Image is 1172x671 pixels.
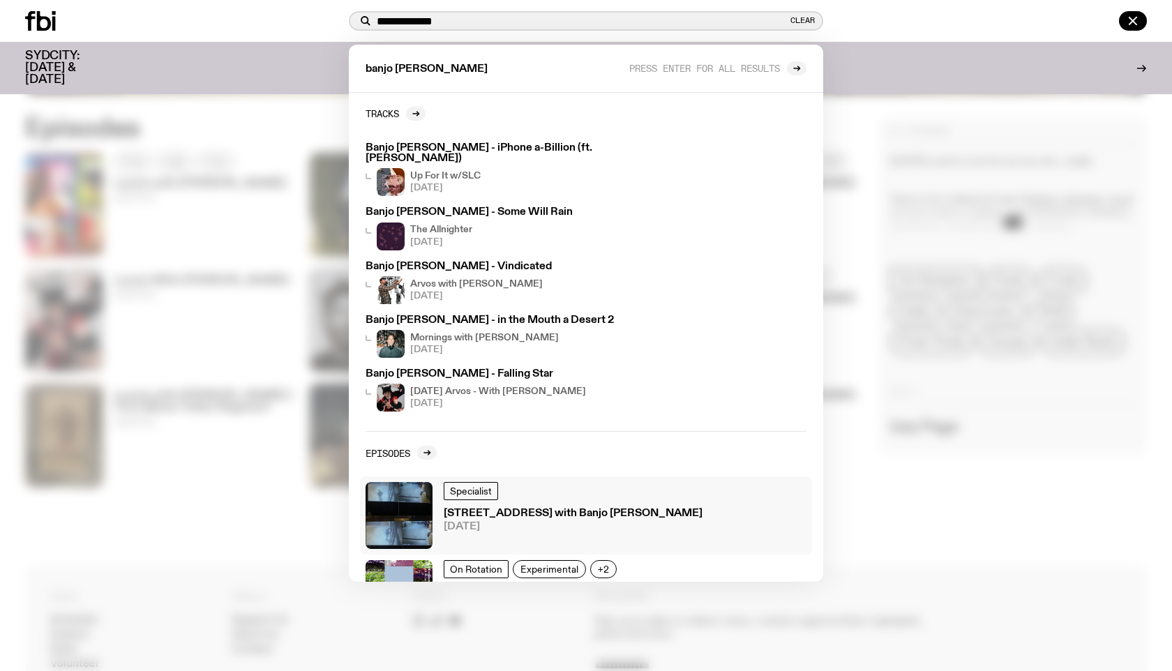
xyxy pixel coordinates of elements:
h3: Banjo [PERSON_NAME] - Vindicated [366,262,622,272]
a: Episodes [366,446,437,460]
span: [DATE] [444,522,703,532]
span: [DATE] [410,399,586,408]
span: banjo [PERSON_NAME] [366,64,488,75]
span: [DATE] [410,183,481,193]
h3: [STREET_ADDRESS] with Banjo [PERSON_NAME] [444,508,703,519]
button: Clear [790,17,815,24]
h4: Mornings with [PERSON_NAME] [410,333,559,342]
h2: Tracks [366,108,399,119]
h3: SYDCITY: [DATE] & [DATE] [25,50,114,86]
h3: Banjo [PERSON_NAME] - iPhone a-Billion (ft. [PERSON_NAME]) [366,143,622,164]
h4: [DATE] Arvos - With [PERSON_NAME] [410,387,586,396]
h3: Banjo [PERSON_NAME] - Falling Star [366,369,622,379]
a: Specialist[STREET_ADDRESS] with Banjo [PERSON_NAME][DATE] [360,476,812,555]
img: Radio presenter Ben Hansen sits in front of a wall of photos and an fbi radio sign. Film photo. B... [377,330,405,358]
span: [DATE] [410,238,472,247]
span: [DATE] [410,345,559,354]
a: Banjo [PERSON_NAME] - in the Mouth a Desert 2Radio presenter Ben Hansen sits in front of a wall o... [360,310,628,363]
a: Banjo [PERSON_NAME] - Falling Star[DATE] Arvos - With [PERSON_NAME][DATE] [360,363,628,417]
h4: The Allnighter [410,225,472,234]
h3: Banjo [PERSON_NAME] - Some Will Rain [366,207,622,218]
a: Banjo [PERSON_NAME] - Some Will RainThe Allnighter[DATE] [360,202,628,255]
a: Tracks [366,107,426,121]
a: Press enter for all results [629,61,806,75]
a: Banjo [PERSON_NAME] - iPhone a-Billion (ft. [PERSON_NAME])Up For It w/SLC[DATE] [360,137,628,202]
h2: Episodes [366,448,410,458]
h4: Up For It w/SLC [410,172,481,181]
a: Banjo [PERSON_NAME] - VindicatedArvos with [PERSON_NAME][DATE] [360,256,628,310]
h4: Arvos with [PERSON_NAME] [410,280,543,289]
span: [DATE] [410,292,543,301]
span: Press enter for all results [629,63,780,73]
a: On RotationExperimental+2The Playlist with [PERSON_NAME], [PERSON_NAME] & [PERSON_NAME] / Banjo [... [360,555,812,633]
h3: Banjo [PERSON_NAME] - in the Mouth a Desert 2 [366,315,622,326]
